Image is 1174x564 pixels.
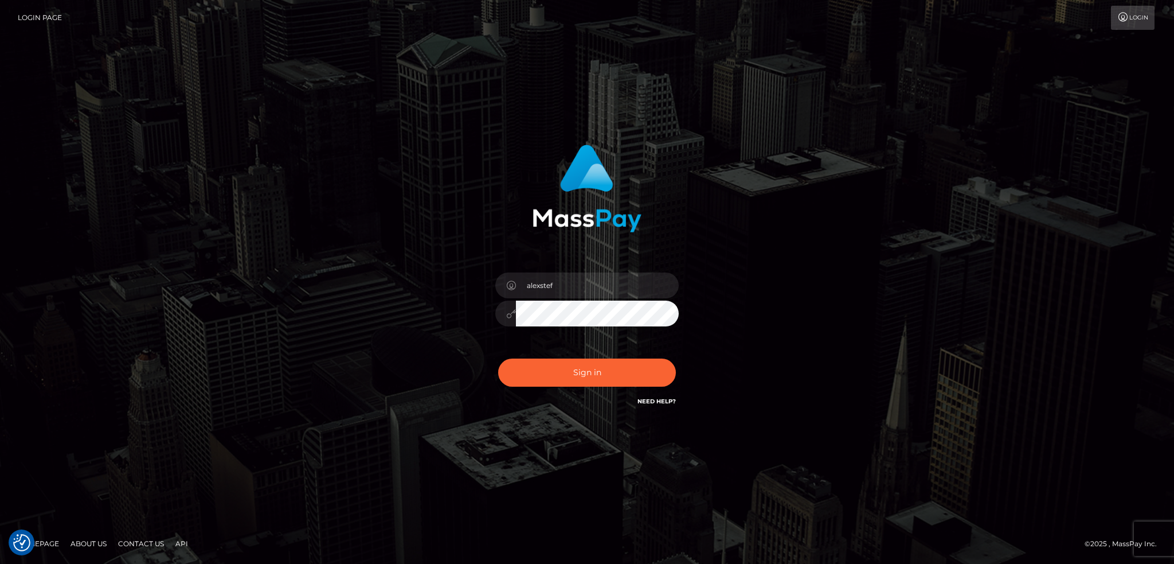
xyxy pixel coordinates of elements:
[13,534,30,551] img: Revisit consent button
[66,535,111,553] a: About Us
[13,535,64,553] a: Homepage
[533,145,641,232] img: MassPay Login
[498,359,676,387] button: Sign in
[13,534,30,551] button: Consent Preferences
[1111,6,1155,30] a: Login
[114,535,169,553] a: Contact Us
[1085,538,1165,550] div: © 2025 , MassPay Inc.
[516,273,679,298] input: Username...
[637,398,676,405] a: Need Help?
[171,535,193,553] a: API
[18,6,62,30] a: Login Page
